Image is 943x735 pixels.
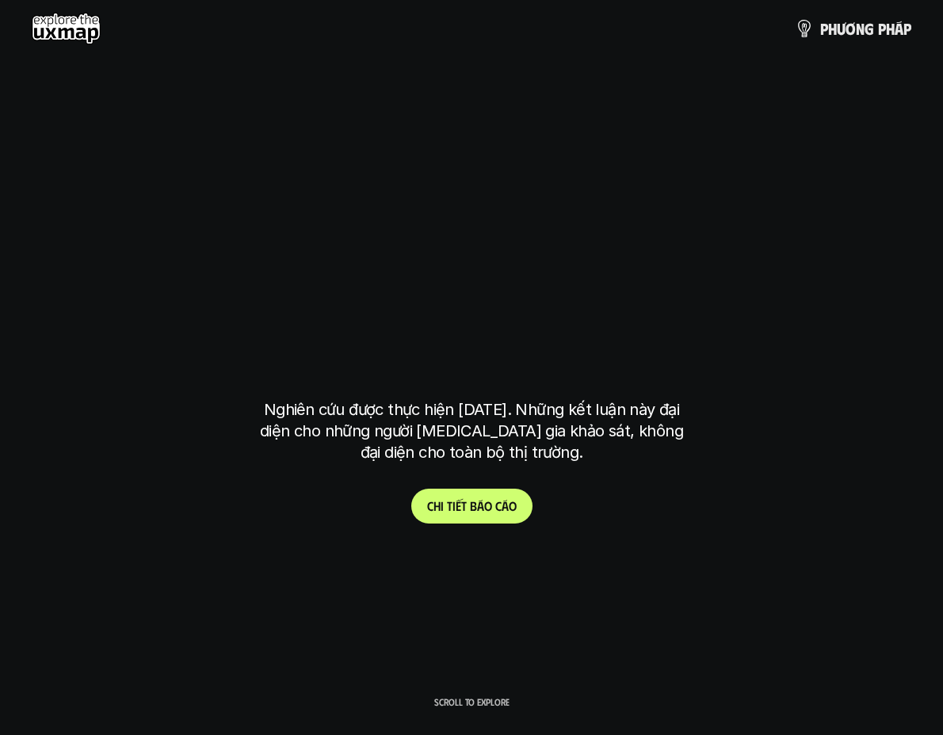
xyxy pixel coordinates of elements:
[795,13,911,44] a: phươngpháp
[820,20,828,37] span: p
[895,20,903,37] span: á
[903,20,911,37] span: p
[434,696,510,707] p: Scroll to explore
[502,498,509,513] span: á
[411,489,533,524] a: Chitiếtbáocáo
[846,20,856,37] span: ơ
[886,20,895,37] span: h
[837,20,846,37] span: ư
[456,498,461,513] span: ế
[856,20,865,37] span: n
[828,20,837,37] span: h
[477,498,484,513] span: á
[452,498,456,513] span: i
[280,334,662,379] h2: tại [GEOGRAPHIC_DATA]
[276,242,666,287] h2: phạm vi công việc của
[417,213,537,231] h6: Kết quả nghiên cứu
[441,498,444,513] span: i
[461,498,467,513] span: t
[878,20,886,37] span: p
[470,498,477,513] span: b
[484,498,492,513] span: o
[495,498,502,513] span: c
[509,498,517,513] span: o
[447,498,452,513] span: t
[254,399,689,463] p: Nghiên cứu được thực hiện [DATE]. Những kết luận này đại diện cho những người [MEDICAL_DATA] gia ...
[433,498,441,513] span: h
[865,20,874,37] span: g
[427,498,433,513] span: C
